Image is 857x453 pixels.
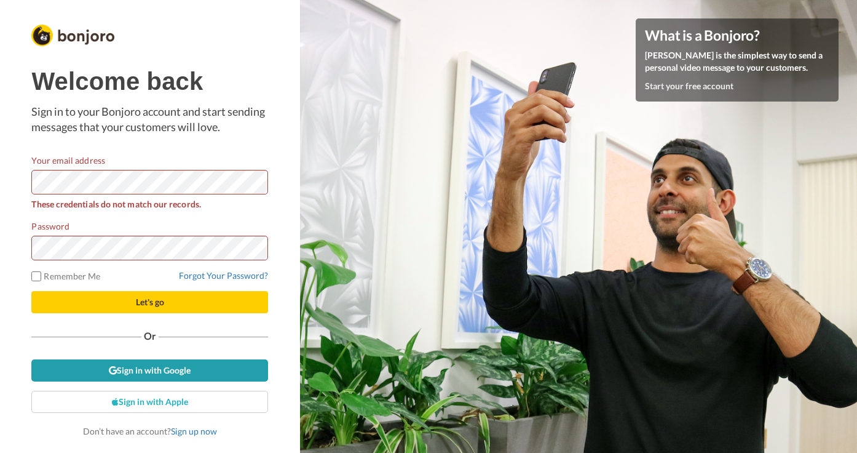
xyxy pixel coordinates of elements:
[31,291,268,313] button: Let's go
[31,104,268,135] p: Sign in to your Bonjoro account and start sending messages that your customers will love.
[171,426,217,436] a: Sign up now
[31,154,105,167] label: Your email address
[31,271,41,281] input: Remember Me
[645,28,829,43] h4: What is a Bonjoro?
[179,270,268,281] a: Forgot Your Password?
[645,81,733,91] a: Start your free account
[83,426,217,436] span: Don’t have an account?
[31,270,100,283] label: Remember Me
[645,49,829,74] p: [PERSON_NAME] is the simplest way to send a personal video message to your customers.
[31,220,69,233] label: Password
[31,68,268,95] h1: Welcome back
[31,391,268,413] a: Sign in with Apple
[141,332,159,340] span: Or
[136,297,164,307] span: Let's go
[31,199,200,209] strong: These credentials do not match our records.
[31,359,268,382] a: Sign in with Google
